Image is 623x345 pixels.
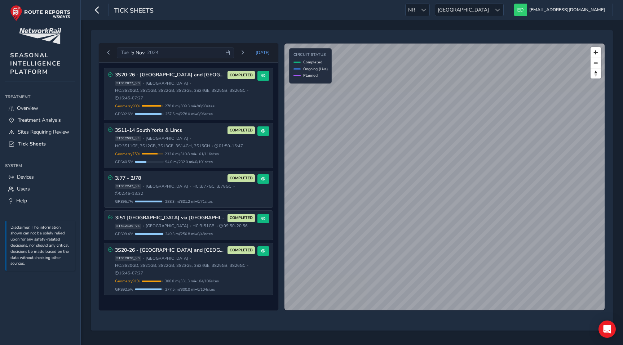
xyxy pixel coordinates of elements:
[598,321,616,338] div: Open Intercom Messenger
[230,72,253,78] span: COMPLETED
[115,95,143,101] span: 16:45 - 07:27
[10,225,72,267] p: Disclaimer: The information shown can not be solely relied upon for any safety-related decisions,...
[190,256,191,260] span: •
[435,4,491,16] span: [GEOGRAPHIC_DATA]
[115,199,133,204] span: GPS 95.7 %
[251,47,275,58] button: Today
[18,140,46,147] span: Tick Sheets
[115,287,133,292] span: GPS 92.5 %
[146,136,188,141] span: [GEOGRAPHIC_DATA]
[215,143,243,149] span: 01:50 - 15:47
[230,215,253,221] span: COMPLETED
[219,223,248,229] span: 09:50 - 20:56
[143,184,144,188] span: •
[115,81,141,86] span: ST812877_v3
[247,264,248,268] span: •
[143,136,144,140] span: •
[165,103,215,109] span: 278.0 mi / 309.3 mi • 96 / 98 sites
[115,143,210,149] span: HC: 3S11GE, 3S12GB, 3S13GE, 3S14GH, 3S15GH
[165,199,213,204] span: 288.3 mi / 301.2 mi • 0 / 71 sites
[115,72,225,78] h3: 3S20-26 - [GEOGRAPHIC_DATA] and [GEOGRAPHIC_DATA]
[591,58,601,68] button: Zoom out
[115,127,225,134] h3: 3S11-14 South Yorks & Lincs
[115,184,141,189] span: ST812247_v4
[293,53,328,57] h4: Circuit Status
[143,256,144,260] span: •
[115,270,143,276] span: 16:45 - 07:27
[5,138,75,150] a: Tick Sheets
[115,247,225,254] h3: 3S20-26 - [GEOGRAPHIC_DATA] and [GEOGRAPHIC_DATA]
[115,263,246,268] span: HC: 3S20GD, 3S21GB, 3S22GB, 3S23GE, 3S24GE, 3S25GB, 3S26GC
[591,47,601,58] button: Zoom in
[303,73,318,78] span: Planned
[5,91,75,102] div: Treatment
[237,48,248,57] button: Next day
[115,151,140,157] span: Geometry 75 %
[115,278,140,284] span: Geometry 91 %
[303,59,322,65] span: Completed
[165,287,215,292] span: 277.5 mi / 300.0 mi • 0 / 104 sites
[18,129,69,135] span: Sites Requiring Review
[5,160,75,171] div: System
[131,49,145,56] span: 5 Nov
[5,183,75,195] a: Users
[591,68,601,79] button: Reset bearing to north
[115,215,225,221] h3: 3J51 [GEOGRAPHIC_DATA] via [GEOGRAPHIC_DATA]
[230,127,253,133] span: COMPLETED
[115,103,140,109] span: Geometry 90 %
[115,224,141,229] span: ST812139_v4
[165,111,213,117] span: 257.5 mi / 278.0 mi • 0 / 96 sites
[17,105,38,112] span: Overview
[5,195,75,207] a: Help
[143,224,144,228] span: •
[115,136,141,141] span: ST812592_v4
[114,6,154,16] span: Tick Sheets
[18,117,61,124] span: Treatment Analysis
[103,48,115,57] button: Previous day
[115,191,143,196] span: 02:46 - 13:32
[247,89,248,93] span: •
[146,256,188,261] span: [GEOGRAPHIC_DATA]
[5,171,75,183] a: Devices
[17,174,34,180] span: Devices
[115,159,133,165] span: GPS 40.5 %
[165,151,219,157] span: 232.0 mi / 310.8 mi • 101 / 116 sites
[190,136,191,140] span: •
[193,223,215,229] span: HC: 3J51GB
[17,185,30,192] span: Users
[190,184,191,188] span: •
[165,278,219,284] span: 300.0 mi / 331.3 mi • 104 / 106 sites
[5,126,75,138] a: Sites Requiring Review
[230,247,253,253] span: COMPLETED
[16,197,27,204] span: Help
[115,88,246,93] span: HC: 3S20GD, 3S21GB, 3S22GB, 3S23GE, 3S24GE, 3S25GB, 3S26GC
[514,4,607,16] button: [EMAIL_ADDRESS][DOMAIN_NAME]
[143,81,144,85] span: •
[5,114,75,126] a: Treatment Analysis
[10,5,70,21] img: rr logo
[256,50,270,55] span: [DATE]
[303,66,328,72] span: Ongoing (Live)
[230,175,253,181] span: COMPLETED
[115,231,133,237] span: GPS 99.4 %
[284,44,605,310] canvas: Map
[121,49,129,56] span: Tue
[190,224,191,228] span: •
[10,51,61,76] span: SEASONAL INTELLIGENCE PLATFORM
[146,81,188,86] span: [GEOGRAPHIC_DATA]
[147,49,159,56] span: 2024
[165,231,213,237] span: 249.3 mi / 250.8 mi • 0 / 48 sites
[115,175,225,182] h3: 3J77 - 3J78
[165,159,213,165] span: 94.0 mi / 232.0 mi • 0 / 101 sites
[146,223,188,229] span: [GEOGRAPHIC_DATA]
[514,4,527,16] img: diamond-layout
[529,4,605,16] span: [EMAIL_ADDRESS][DOMAIN_NAME]
[19,28,61,44] img: customer logo
[216,224,218,228] span: •
[115,256,141,261] span: ST812878_v3
[406,4,417,16] span: NR
[193,184,231,189] span: HC: 3J77GC, 3J78GC
[146,184,188,189] span: [GEOGRAPHIC_DATA]
[212,144,213,148] span: •
[190,81,191,85] span: •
